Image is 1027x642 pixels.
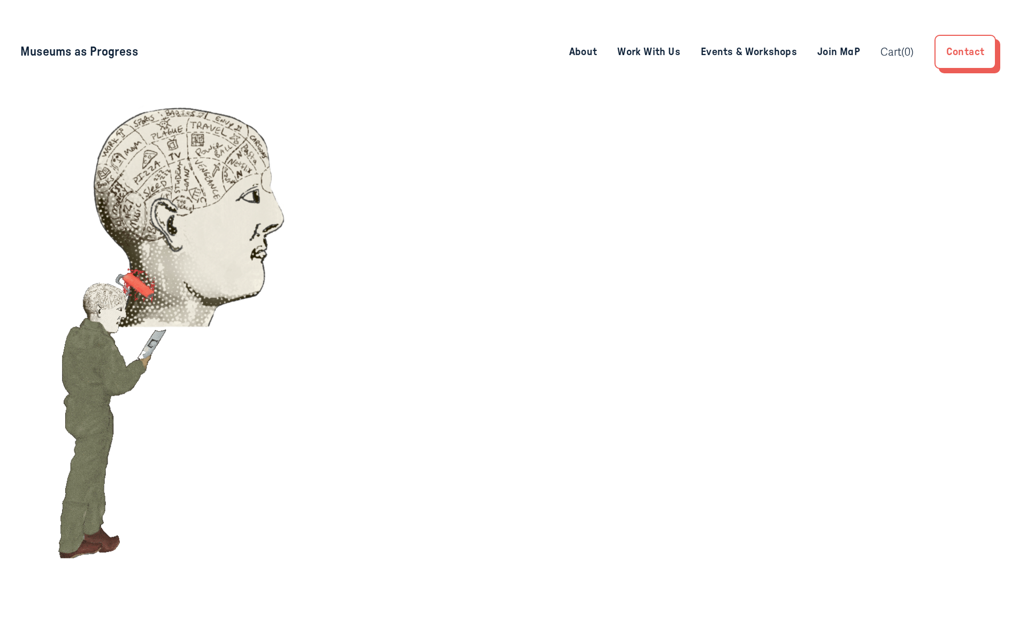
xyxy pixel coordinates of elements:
[880,44,914,60] a: Cart(0)
[905,45,910,59] span: 0
[701,43,797,60] a: Events & Workshops
[934,35,997,69] a: Contact
[901,45,914,59] span: ( )
[617,43,680,60] a: Work With Us
[20,45,139,58] a: Museums as Progress
[817,43,860,60] a: Join MaP
[569,43,597,60] a: About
